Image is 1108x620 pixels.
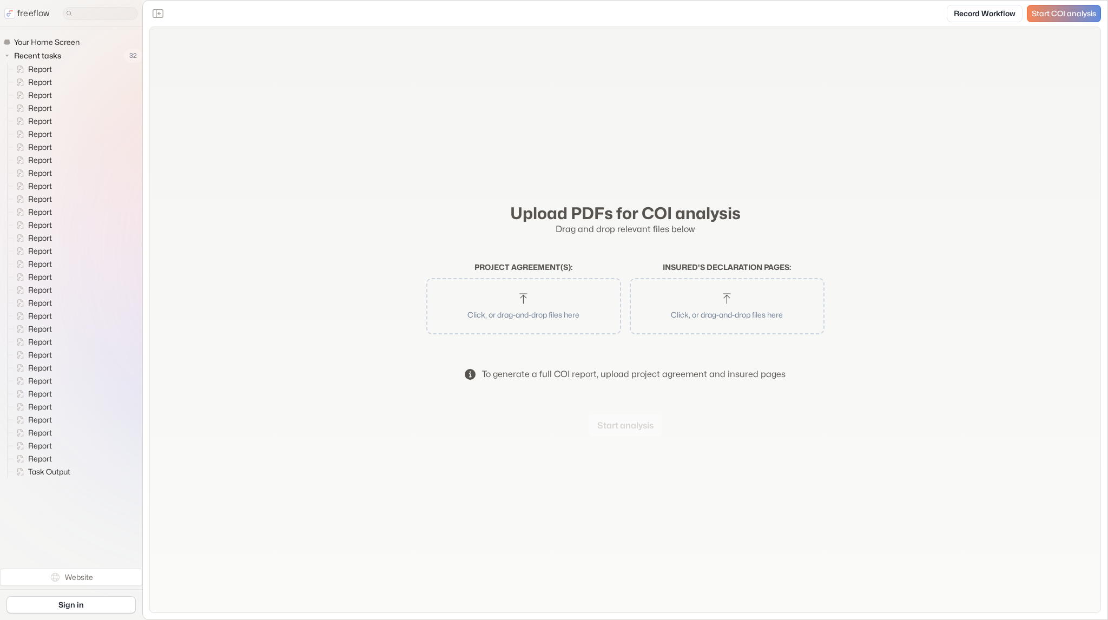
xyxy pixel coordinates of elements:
span: Report [26,440,55,451]
a: Report [8,141,56,154]
a: Report [8,219,56,232]
a: Sign in [6,596,136,614]
a: Record Workflow [947,5,1023,22]
h2: Insured's declaration pages : [630,263,825,272]
button: Click, or drag-and-drop files here [635,283,819,329]
span: Report [26,311,55,321]
p: Click, or drag-and-drop files here [644,309,810,320]
a: Report [8,115,56,128]
a: Report [8,452,56,465]
p: freeflow [17,7,50,20]
a: Report [8,206,56,219]
h2: Upload PDFs for COI analysis [426,203,825,223]
a: Report [8,102,56,115]
span: Report [26,388,55,399]
p: Drag and drop relevant files below [426,223,825,236]
button: Recent tasks [3,49,65,62]
a: Report [8,309,56,322]
span: Report [26,246,55,256]
span: Report [26,194,55,205]
span: Report [26,349,55,360]
a: Report [8,296,56,309]
span: Report [26,77,55,88]
span: Report [26,337,55,347]
span: Report [26,414,55,425]
span: Report [26,181,55,192]
span: Start COI analysis [1032,9,1096,18]
a: Task Output [8,465,75,478]
a: Report [8,245,56,258]
a: Report [8,89,56,102]
span: Report [26,285,55,295]
a: Report [8,76,56,89]
span: Report [26,207,55,217]
a: freeflow [4,7,50,20]
span: 32 [124,49,142,63]
a: Report [8,154,56,167]
a: Your Home Screen [3,36,84,49]
span: Report [26,375,55,386]
span: Your Home Screen [12,37,83,48]
span: Task Output [26,466,74,477]
span: Report [26,324,55,334]
a: Report [8,167,56,180]
a: Report [8,283,56,296]
span: Report [26,272,55,282]
a: Report [8,335,56,348]
span: Report [26,129,55,140]
a: Report [8,232,56,245]
a: Report [8,439,56,452]
a: Report [8,361,56,374]
a: Report [8,374,56,387]
h2: Project agreement(s) : [426,263,621,272]
a: Report [8,128,56,141]
button: Close the sidebar [149,5,167,22]
a: Start COI analysis [1027,5,1101,22]
span: Report [26,64,55,75]
a: Report [8,193,56,206]
span: Report [26,168,55,179]
p: Click, or drag-and-drop files here [440,309,607,320]
a: Report [8,400,56,413]
a: Report [8,63,56,76]
span: Report [26,220,55,230]
a: Report [8,271,56,283]
span: Report [26,427,55,438]
a: Report [8,348,56,361]
span: Report [26,453,55,464]
span: Report [26,103,55,114]
a: Report [8,387,56,400]
div: To generate a full COI report, upload project agreement and insured pages [482,368,786,381]
span: Report [26,362,55,373]
span: Recent tasks [12,50,64,61]
a: Report [8,180,56,193]
span: Report [26,401,55,412]
span: Report [26,155,55,166]
span: Report [26,259,55,269]
a: Report [8,258,56,271]
button: Click, or drag-and-drop files here [432,283,616,329]
span: Report [26,142,55,153]
span: Report [26,233,55,243]
span: Report [26,90,55,101]
span: Report [26,298,55,308]
a: Report [8,413,56,426]
button: Start analysis [589,414,662,436]
a: Report [8,426,56,439]
a: Report [8,322,56,335]
span: Report [26,116,55,127]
